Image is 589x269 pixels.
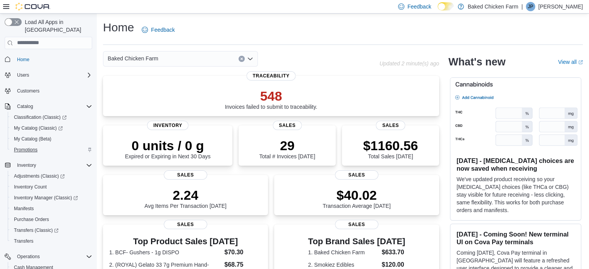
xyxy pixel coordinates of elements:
[558,59,583,65] a: View allExternal link
[14,227,58,233] span: Transfers (Classic)
[438,2,454,10] input: Dark Mode
[125,138,211,159] div: Expired or Expiring in Next 30 Days
[11,204,92,213] span: Manifests
[363,138,418,153] p: $1160.56
[528,2,533,11] span: JP
[8,236,95,247] button: Transfers
[246,71,295,81] span: Traceability
[382,248,405,257] dd: $633.70
[8,134,95,144] button: My Catalog (Beta)
[457,175,575,214] p: We've updated product receiving so your [MEDICAL_DATA] choices (like THCa or CBG) stay visible fo...
[14,238,33,244] span: Transfers
[457,157,575,172] h3: [DATE] - [MEDICAL_DATA] choices are now saved when receiving
[2,70,95,81] button: Users
[457,230,575,246] h3: [DATE] - Coming Soon! New terminal UI on Cova Pay terminals
[8,123,95,134] a: My Catalog (Classic)
[14,114,67,120] span: Classification (Classic)
[8,203,95,214] button: Manifests
[14,216,49,223] span: Purchase Orders
[14,55,33,64] a: Home
[14,102,36,111] button: Catalog
[11,215,92,224] span: Purchase Orders
[164,170,207,180] span: Sales
[308,248,379,256] dt: 1. Baked Chicken Farm
[224,248,261,257] dd: $70.30
[8,112,95,123] a: Classification (Classic)
[11,134,55,144] a: My Catalog (Beta)
[8,225,95,236] a: Transfers (Classic)
[14,252,92,261] span: Operations
[363,138,418,159] div: Total Sales [DATE]
[259,138,315,159] div: Total # Invoices [DATE]
[125,138,211,153] p: 0 units / 0 g
[14,136,52,142] span: My Catalog (Beta)
[14,86,43,96] a: Customers
[11,123,92,133] span: My Catalog (Classic)
[11,182,92,192] span: Inventory Count
[22,18,92,34] span: Load All Apps in [GEOGRAPHIC_DATA]
[14,86,92,96] span: Customers
[225,88,318,104] p: 548
[17,72,29,78] span: Users
[448,56,505,68] h2: What's new
[144,187,227,209] div: Avg Items Per Transaction [DATE]
[14,125,63,131] span: My Catalog (Classic)
[11,226,92,235] span: Transfers (Classic)
[14,184,47,190] span: Inventory Count
[14,147,38,153] span: Promotions
[108,54,158,63] span: Baked Chicken Farm
[11,145,41,154] a: Promotions
[11,171,68,181] a: Adjustments (Classic)
[273,121,302,130] span: Sales
[17,103,33,110] span: Catalog
[147,121,189,130] span: Inventory
[139,22,178,38] a: Feedback
[14,173,65,179] span: Adjustments (Classic)
[14,161,92,170] span: Inventory
[308,237,405,246] h3: Top Brand Sales [DATE]
[578,60,583,65] svg: External link
[11,134,92,144] span: My Catalog (Beta)
[15,3,50,10] img: Cova
[151,26,175,34] span: Feedback
[2,85,95,96] button: Customers
[8,182,95,192] button: Inventory Count
[11,226,62,235] a: Transfers (Classic)
[109,237,262,246] h3: Top Product Sales [DATE]
[468,2,519,11] p: Baked Chicken Farm
[14,70,32,80] button: Users
[526,2,535,11] div: Julio Perez
[8,171,95,182] a: Adjustments (Classic)
[14,55,92,64] span: Home
[164,220,207,229] span: Sales
[17,88,39,94] span: Customers
[109,248,221,256] dt: 1. BCF- Gushers - 1g DISPO
[225,88,318,110] div: Invoices failed to submit to traceability.
[14,161,39,170] button: Inventory
[103,20,134,35] h1: Home
[335,170,378,180] span: Sales
[247,56,253,62] button: Open list of options
[2,101,95,112] button: Catalog
[11,123,66,133] a: My Catalog (Classic)
[11,171,92,181] span: Adjustments (Classic)
[14,70,92,80] span: Users
[8,144,95,155] button: Promotions
[2,54,95,65] button: Home
[14,252,43,261] button: Operations
[11,236,92,246] span: Transfers
[14,195,78,201] span: Inventory Manager (Classic)
[2,160,95,171] button: Inventory
[259,138,315,153] p: 29
[11,113,92,122] span: Classification (Classic)
[14,102,92,111] span: Catalog
[323,187,391,203] p: $40.02
[239,56,245,62] button: Clear input
[2,251,95,262] button: Operations
[11,182,50,192] a: Inventory Count
[8,192,95,203] a: Inventory Manager (Classic)
[11,145,92,154] span: Promotions
[8,214,95,225] button: Purchase Orders
[11,193,81,202] a: Inventory Manager (Classic)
